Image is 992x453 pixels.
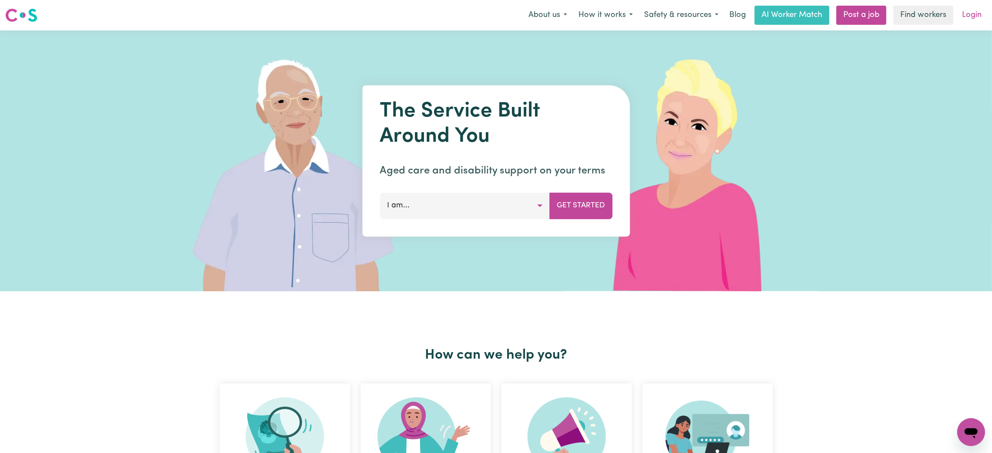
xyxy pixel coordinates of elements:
h1: The Service Built Around You [380,99,612,149]
button: I am... [380,193,550,219]
a: Find workers [893,6,953,25]
a: Blog [724,6,751,25]
iframe: Button to launch messaging window, conversation in progress [957,418,985,446]
button: Safety & resources [638,6,724,24]
h2: How can we help you? [214,347,778,363]
a: Login [957,6,987,25]
a: Careseekers logo [5,5,37,25]
a: Post a job [836,6,886,25]
button: About us [523,6,573,24]
a: AI Worker Match [755,6,829,25]
button: Get Started [549,193,612,219]
p: Aged care and disability support on your terms [380,163,612,179]
img: Careseekers logo [5,7,37,23]
button: How it works [573,6,638,24]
